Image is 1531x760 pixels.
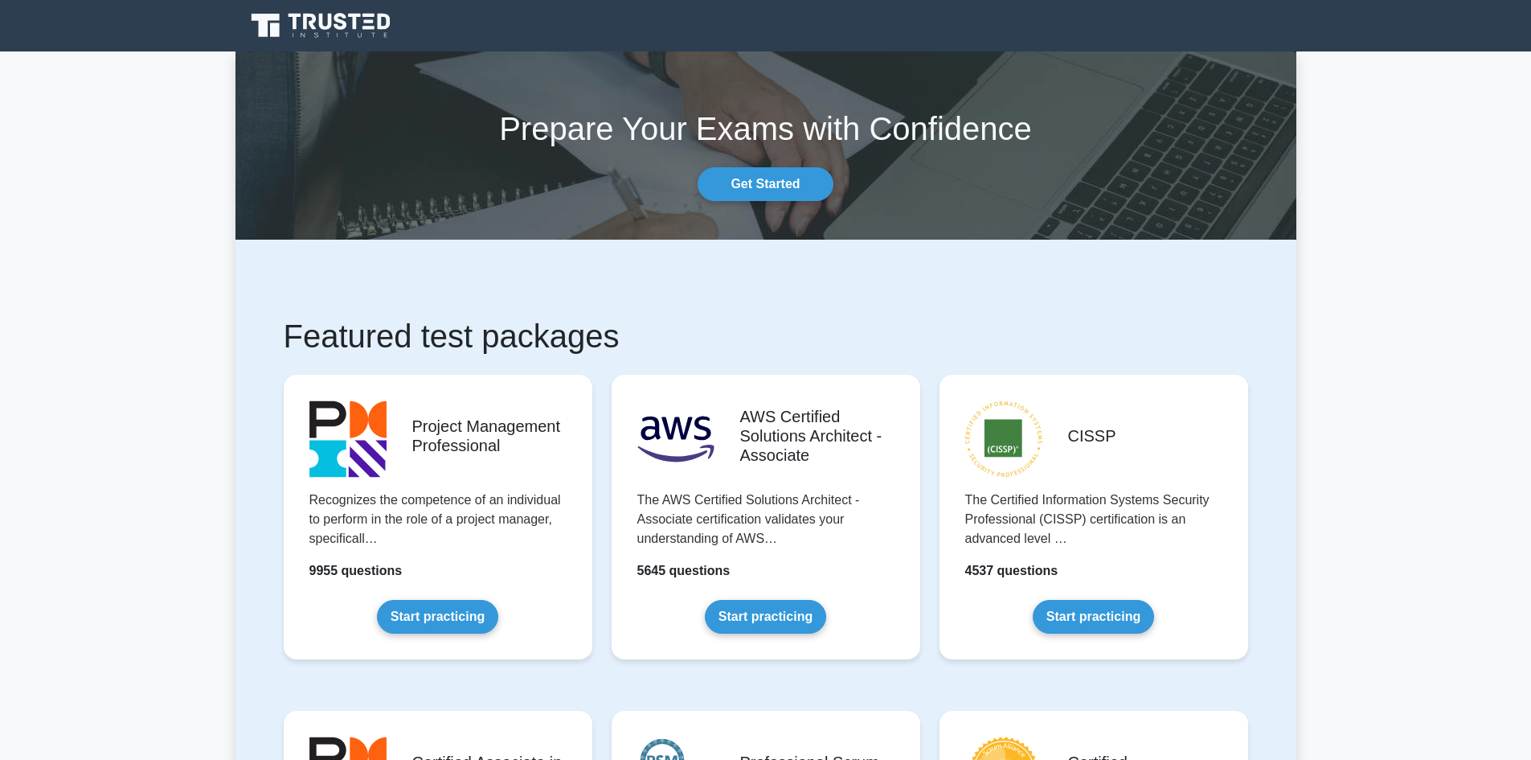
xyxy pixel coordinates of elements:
[235,109,1296,148] h1: Prepare Your Exams with Confidence
[377,600,498,634] a: Start practicing
[284,317,1248,355] h1: Featured test packages
[705,600,826,634] a: Start practicing
[698,167,833,201] a: Get Started
[1033,600,1154,634] a: Start practicing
